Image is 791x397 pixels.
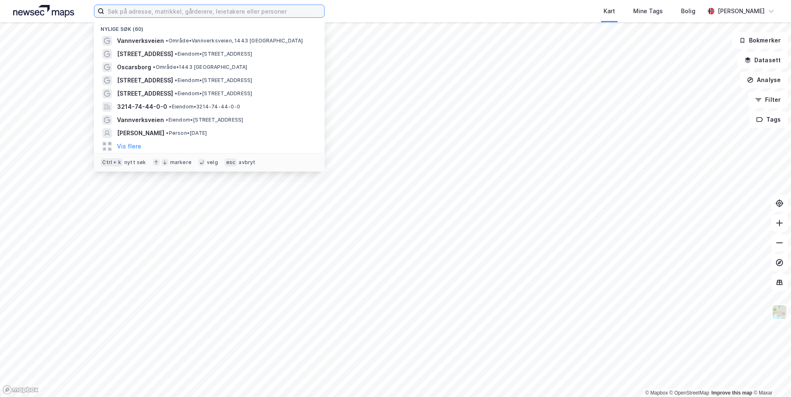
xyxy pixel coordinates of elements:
[633,6,663,16] div: Mine Tags
[748,92,788,108] button: Filter
[732,32,788,49] button: Bokmerker
[239,159,255,166] div: avbryt
[117,89,173,99] span: [STREET_ADDRESS]
[175,77,177,83] span: •
[175,51,252,57] span: Eiendom • [STREET_ADDRESS]
[740,72,788,88] button: Analyse
[117,102,167,112] span: 3214-74-44-0-0
[207,159,218,166] div: velg
[169,103,240,110] span: Eiendom • 3214-74-44-0-0
[117,62,151,72] span: Oscarsborg
[124,159,146,166] div: nytt søk
[711,390,752,396] a: Improve this map
[153,64,155,70] span: •
[94,19,325,34] div: Nylige søk (60)
[175,77,252,84] span: Eiendom • [STREET_ADDRESS]
[749,111,788,128] button: Tags
[104,5,324,17] input: Søk på adresse, matrikkel, gårdeiere, leietakere eller personer
[175,90,252,97] span: Eiendom • [STREET_ADDRESS]
[117,115,164,125] span: Vannverksveien
[166,117,168,123] span: •
[117,36,164,46] span: Vannverksveien
[153,64,247,70] span: Område • 1443 [GEOGRAPHIC_DATA]
[750,357,791,397] div: Kontrollprogram for chat
[681,6,695,16] div: Bolig
[645,390,668,396] a: Mapbox
[750,357,791,397] iframe: Chat Widget
[175,51,177,57] span: •
[2,385,39,395] a: Mapbox homepage
[175,90,177,96] span: •
[604,6,615,16] div: Kart
[117,128,164,138] span: [PERSON_NAME]
[117,49,173,59] span: [STREET_ADDRESS]
[170,159,192,166] div: markere
[718,6,765,16] div: [PERSON_NAME]
[166,130,207,136] span: Person • [DATE]
[166,38,303,44] span: Område • Vannverksveien, 1443 [GEOGRAPHIC_DATA]
[225,158,237,167] div: esc
[669,390,709,396] a: OpenStreetMap
[772,304,787,320] img: Z
[117,75,173,85] span: [STREET_ADDRESS]
[166,130,168,136] span: •
[737,52,788,68] button: Datasett
[13,5,74,17] img: logo.a4113a55bc3d86da70a041830d287a7e.svg
[169,103,171,110] span: •
[101,158,123,167] div: Ctrl + k
[117,141,141,151] button: Vis flere
[166,117,243,123] span: Eiendom • [STREET_ADDRESS]
[166,38,168,44] span: •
